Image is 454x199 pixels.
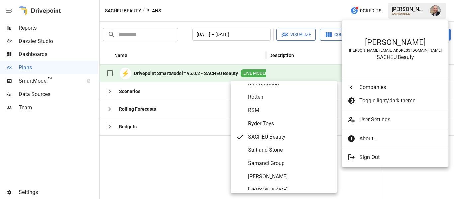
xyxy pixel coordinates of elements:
div: [PERSON_NAME] [349,38,442,47]
div: SACHEU Beauty [349,54,442,60]
span: Rotten [248,93,332,101]
span: Samanci Group [248,159,332,167]
span: Companies [359,83,443,91]
span: Sign Out [359,153,443,161]
span: RSM [248,106,332,114]
span: Rho Nutrition [248,80,332,88]
span: About... [359,135,443,143]
span: Salt and Stone [248,146,332,154]
span: Toggle light/dark theme [359,97,443,105]
span: [PERSON_NAME] [248,173,332,181]
span: SACHEU Beauty [248,133,332,141]
span: [PERSON_NAME] [248,186,332,194]
span: Ryder Toys [248,120,332,128]
span: User Settings [359,116,443,124]
div: [PERSON_NAME][EMAIL_ADDRESS][DOMAIN_NAME] [349,48,442,53]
